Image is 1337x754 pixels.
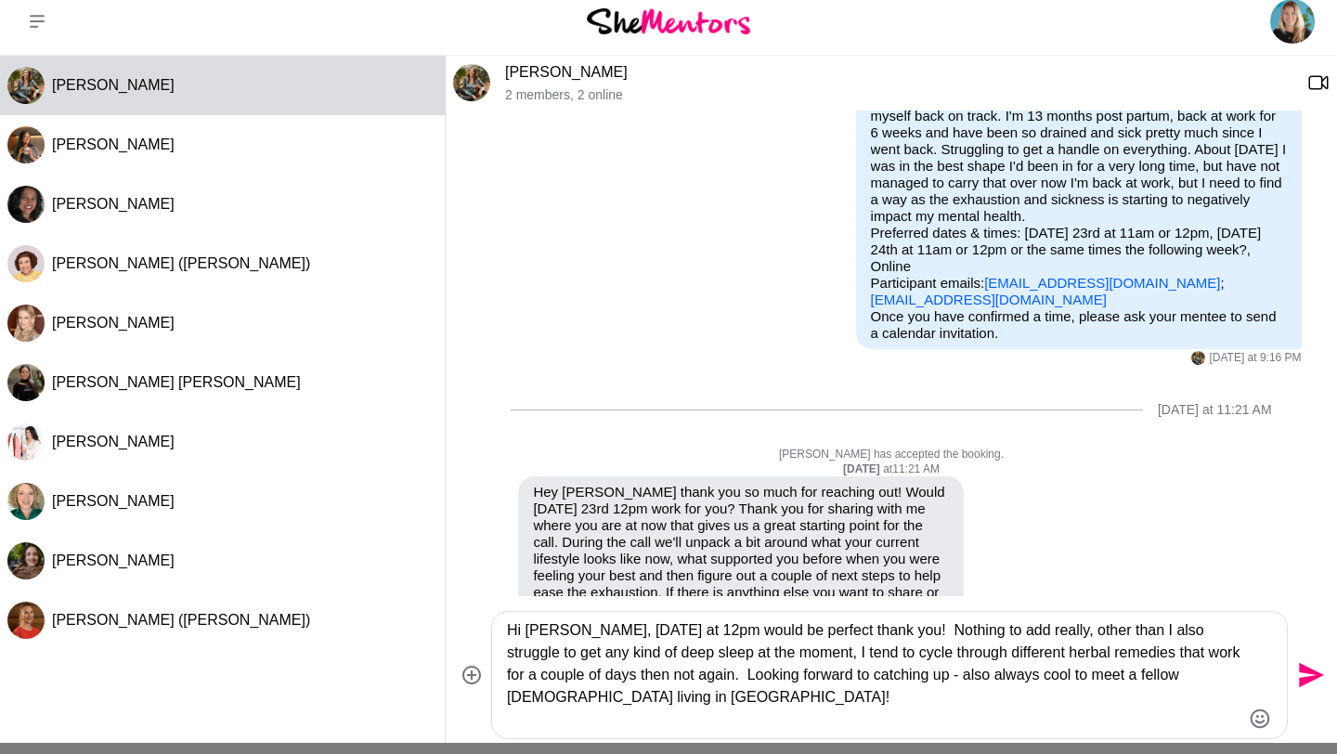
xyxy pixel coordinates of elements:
[7,423,45,461] div: Jude Stevens
[52,374,301,390] span: [PERSON_NAME] [PERSON_NAME]
[7,67,45,104] img: E
[52,315,175,331] span: [PERSON_NAME]
[7,423,45,461] img: J
[7,305,45,342] div: Philippa Sutherland
[7,126,45,163] img: A
[843,462,883,475] strong: [DATE]
[7,67,45,104] div: Elise Stewart
[871,24,1287,308] p: Purpose of Mentor Hour: I need tips Seeking help with: Nutrition, Mental Health, Health & Wellbei...
[1288,655,1330,696] button: Send
[587,8,750,33] img: She Mentors Logo
[507,619,1240,731] textarea: Type your message
[453,64,490,101] img: E
[481,448,1301,462] p: [PERSON_NAME] has accepted the booking.
[7,542,45,579] img: I
[52,196,175,212] span: [PERSON_NAME]
[52,434,175,449] span: [PERSON_NAME]
[505,87,1292,103] p: 2 members , 2 online
[52,612,310,628] span: [PERSON_NAME] ([PERSON_NAME])
[52,552,175,568] span: [PERSON_NAME]
[505,64,628,80] a: [PERSON_NAME]
[984,275,1220,291] a: [EMAIL_ADDRESS][DOMAIN_NAME]
[7,186,45,223] img: D
[7,245,45,282] img: M
[7,602,45,639] div: Clarissa Hirst (Riss)
[1191,351,1205,365] div: Elise Stewart
[7,364,45,401] img: E
[453,64,490,101] div: Elise Stewart
[52,493,175,509] span: [PERSON_NAME]
[7,364,45,401] div: Evelyn Lopez Delon
[7,126,45,163] div: Amy Cunliffe
[871,292,1107,307] a: [EMAIL_ADDRESS][DOMAIN_NAME]
[7,483,45,520] img: S
[7,483,45,520] div: Stephanie Sullivan
[7,542,45,579] div: Isabella Schurian
[481,462,1301,477] div: at 11:21 AM
[871,308,1287,342] p: Once you have confirmed a time, please ask your mentee to send a calendar invitation.
[1158,402,1272,418] div: [DATE] at 11:21 AM
[52,255,310,271] span: [PERSON_NAME] ([PERSON_NAME])
[52,136,175,152] span: [PERSON_NAME]
[1191,351,1205,365] img: E
[7,186,45,223] div: Dina Cooper
[7,305,45,342] img: P
[1249,708,1271,730] button: Emoji picker
[52,77,175,93] span: [PERSON_NAME]
[1209,351,1301,366] time: 2025-09-21T09:16:46.713Z
[533,484,949,651] p: Hey [PERSON_NAME] thank you so much for reaching out! Would [DATE] 23rd 12pm work for you? Thank ...
[7,245,45,282] div: Melissa Govranos (Bonaddio)
[7,602,45,639] img: C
